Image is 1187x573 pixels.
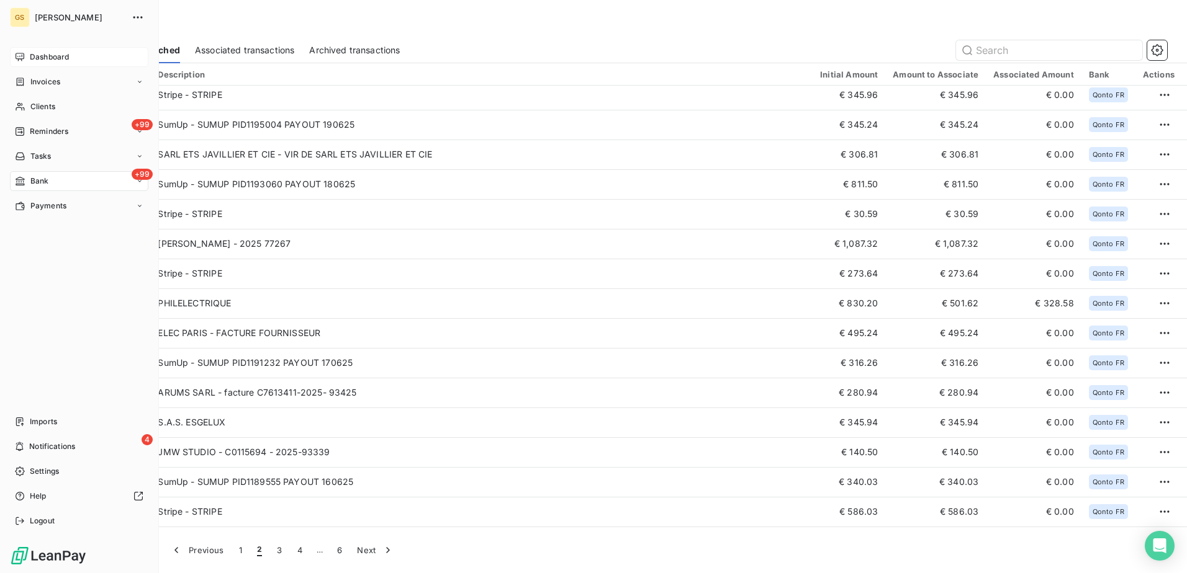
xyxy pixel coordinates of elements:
[150,407,813,437] td: S.A.S. ESGELUX
[1093,270,1124,277] span: Qonto FR
[10,196,148,216] a: Payments
[309,44,400,56] span: Archived transactions
[10,171,148,191] a: +99Bank
[350,537,402,563] button: Next
[1093,448,1124,456] span: Qonto FR
[986,140,1081,169] td: € 0.00
[1093,419,1124,426] span: Qonto FR
[885,288,986,318] td: € 501.62
[150,140,813,169] td: SARL ETS JAVILLIER ET CIE - VIR DE SARL ETS JAVILLIER ET CIE
[150,497,813,526] td: Stripe - STRIPE
[132,119,153,130] span: +99
[813,467,885,497] td: € 340.03
[10,122,148,141] a: +99Reminders
[163,537,232,563] button: Previous
[813,199,885,229] td: € 30.59
[986,199,1081,229] td: € 0.00
[813,259,885,288] td: € 273.64
[30,200,66,211] span: Payments
[813,497,885,526] td: € 586.03
[150,110,813,140] td: SumUp - SUMUP PID1195004 PAYOUT 190625
[986,378,1081,407] td: € 0.00
[30,515,55,526] span: Logout
[30,175,49,187] span: Bank
[1093,329,1124,337] span: Qonto FR
[30,101,55,112] span: Clients
[150,229,813,259] td: [PERSON_NAME] - 2025 77267
[35,12,124,22] span: [PERSON_NAME]
[150,288,813,318] td: PHILELECTRIQUE
[150,348,813,378] td: SumUp - SUMUP PID1191232 PAYOUT 170625
[158,69,805,79] div: Description
[10,7,30,27] div: GS
[986,229,1081,259] td: € 0.00
[10,47,148,67] a: Dashboard
[813,407,885,437] td: € 345.94
[1093,508,1124,515] span: Qonto FR
[1093,300,1124,307] span: Qonto FR
[150,80,813,110] td: Stripe - STRIPE
[30,76,60,87] span: Invoices
[813,80,885,110] td: € 345.96
[150,318,813,348] td: ELEC PARIS - FACTURE FOURNISSEUR
[885,169,986,199] td: € 811.50
[813,140,885,169] td: € 306.81
[10,461,148,481] a: Settings
[290,537,310,563] button: 4
[813,378,885,407] td: € 280.94
[1093,478,1124,486] span: Qonto FR
[269,537,289,563] button: 3
[1145,531,1175,561] div: Open Intercom Messenger
[142,434,153,445] span: 4
[893,69,978,79] div: Amount to Associate
[10,72,148,92] a: Invoices
[10,546,87,566] img: Logo LeanPay
[1093,389,1124,396] span: Qonto FR
[885,259,986,288] td: € 273.64
[986,407,1081,437] td: € 0.00
[30,151,52,162] span: Tasks
[885,437,986,467] td: € 140.50
[813,348,885,378] td: € 316.26
[986,497,1081,526] td: € 0.00
[1093,359,1124,366] span: Qonto FR
[986,110,1081,140] td: € 0.00
[885,110,986,140] td: € 345.24
[986,169,1081,199] td: € 0.00
[813,169,885,199] td: € 811.50
[885,318,986,348] td: € 495.24
[813,288,885,318] td: € 830.20
[986,467,1081,497] td: € 0.00
[310,540,330,560] span: …
[986,348,1081,378] td: € 0.00
[257,544,262,556] span: 2
[986,288,1081,318] td: € 328.58
[885,467,986,497] td: € 340.03
[150,378,813,407] td: ARUMS SARL - facture C7613411-2025- 93425
[10,97,148,117] a: Clients
[150,259,813,288] td: Stripe - STRIPE
[885,140,986,169] td: € 306.81
[150,199,813,229] td: Stripe - STRIPE
[885,348,986,378] td: € 316.26
[986,318,1081,348] td: € 0.00
[885,497,986,526] td: € 586.03
[813,318,885,348] td: € 495.24
[993,69,1074,79] div: Associated Amount
[30,51,69,63] span: Dashboard
[30,491,47,502] span: Help
[885,199,986,229] td: € 30.59
[813,110,885,140] td: € 345.24
[986,437,1081,467] td: € 0.00
[885,229,986,259] td: € 1,087.32
[885,407,986,437] td: € 345.94
[885,378,986,407] td: € 280.94
[1093,151,1124,158] span: Qonto FR
[10,412,148,432] a: Imports
[813,229,885,259] td: € 1,087.32
[1093,121,1124,128] span: Qonto FR
[1093,180,1124,188] span: Qonto FR
[956,40,1142,60] input: Search
[820,69,878,79] div: Initial Amount
[250,537,269,563] button: 2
